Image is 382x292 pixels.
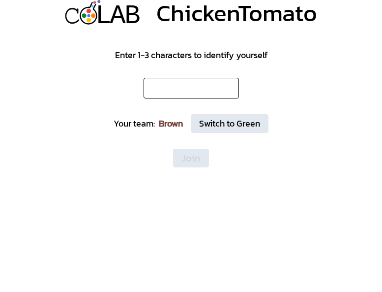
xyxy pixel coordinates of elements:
[173,149,209,167] button: Join
[156,1,317,25] div: ChickenTomato
[124,0,140,32] div: B
[159,117,183,130] div: Brown
[110,0,125,32] div: A
[115,48,267,62] div: Enter 1-3 characters to identify yourself
[191,114,268,133] button: Switch to Green
[95,0,111,32] div: L
[114,117,155,130] div: Your team:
